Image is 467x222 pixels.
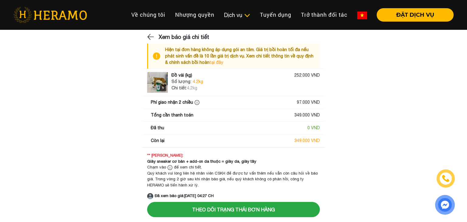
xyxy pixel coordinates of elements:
[151,112,193,118] div: Tổng cần thanh toán
[209,60,223,65] a: tại đây
[126,8,170,21] a: Về chúng tôi
[294,72,320,78] div: 252.000 VND
[147,72,168,93] img: logo
[307,125,320,131] div: 0 VND
[296,8,352,21] a: Trở thành đối tác
[294,137,320,144] div: 349.000 VND
[372,12,454,18] a: ĐẶT DỊCH VỤ
[255,8,296,21] a: Tuyển dụng
[151,125,164,131] div: Đã thu
[155,193,214,198] strong: Đã xem báo giá: [DATE] 04:27 CH
[294,112,320,118] div: 349.000 VND
[171,85,187,90] span: Chi tiết:
[151,99,201,106] div: Phí giao nhận 2 chiều
[147,159,256,164] strong: Giày sneaker cơ bản + add-on da thuộc = giày da, giày tây
[193,78,203,85] span: 4.2kg
[195,100,199,105] img: info
[160,85,166,91] div: 1
[159,29,209,45] h3: Xem báo giá chi tiết
[147,202,320,217] button: Theo dõi trạng thái đơn hàng
[438,170,454,187] a: phone-icon
[357,12,367,19] img: vn-flag.png
[147,170,320,188] div: Quý khách vui lòng liên hệ nhân viên CSKH để được tư vấn thêm nếu vẫn còn câu hỏi về báo giá. Tro...
[147,164,320,170] div: Chạm vào để xem chi tiết.
[168,165,172,170] img: info
[224,11,250,19] div: Dịch vụ
[297,99,320,106] div: 97.000 VND
[147,153,183,158] strong: ** [PERSON_NAME]:
[153,47,165,66] img: info
[244,12,250,19] img: subToggleIcon
[170,8,219,21] a: Nhượng quyền
[147,193,153,199] img: account
[187,85,197,90] span: 4,2kg
[151,137,164,144] div: Còn lại
[171,78,191,85] span: Số lượng:
[377,8,454,22] button: ĐẶT DỊCH VỤ
[171,72,192,78] div: Đồ vải (kg)
[442,175,449,182] img: phone-icon
[13,7,87,23] img: heramo-logo.png
[165,47,313,65] span: Hiện tại đơn hàng không áp dụng gói an tâm. Giá trị bồi hoàn tối đa nếu phát sinh vấn đề là 10 lầ...
[147,32,155,41] img: back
